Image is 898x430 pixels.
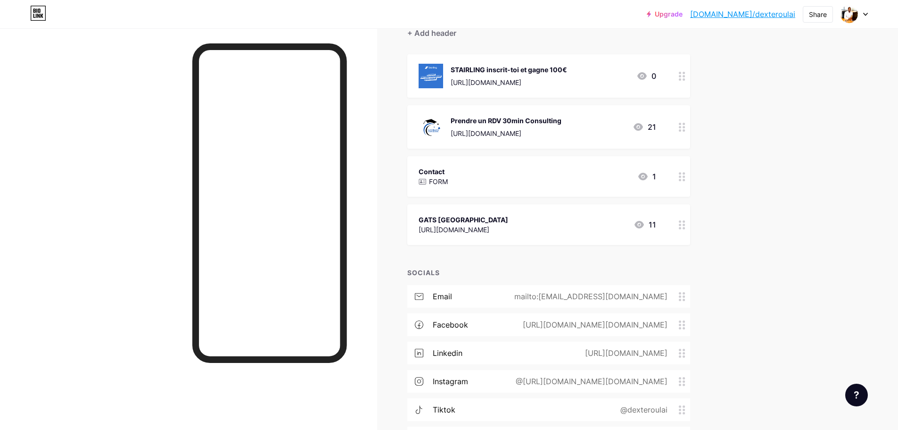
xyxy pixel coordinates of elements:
[419,225,508,235] div: [URL][DOMAIN_NAME]
[433,376,468,387] div: instagram
[570,347,679,359] div: [URL][DOMAIN_NAME]
[809,9,827,19] div: Share
[637,171,656,182] div: 1
[508,319,679,330] div: [URL][DOMAIN_NAME][DOMAIN_NAME]
[429,177,448,186] p: FORM
[605,404,679,415] div: @dexteroulai
[433,347,462,359] div: linkedin
[419,64,443,88] img: STAIRLING inscrit-toi et gagne 100€
[690,8,795,20] a: [DOMAIN_NAME]/dexteroulai
[451,77,567,87] div: [URL][DOMAIN_NAME]
[407,268,690,278] div: SOCIALS
[419,167,448,177] div: Contact
[634,219,656,230] div: 11
[451,116,561,126] div: Prendre un RDV 30min Consulting
[499,291,679,302] div: mailto:[EMAIL_ADDRESS][DOMAIN_NAME]
[419,115,443,139] img: Prendre un RDV 30min Consulting
[451,128,561,138] div: [URL][DOMAIN_NAME]
[419,215,508,225] div: GATS [GEOGRAPHIC_DATA]
[433,319,468,330] div: facebook
[840,5,858,23] img: dexteroulai
[647,10,683,18] a: Upgrade
[451,65,567,75] div: STAIRLING inscrit-toi et gagne 100€
[433,404,455,415] div: tiktok
[407,27,456,39] div: + Add header
[633,121,656,133] div: 21
[433,291,452,302] div: email
[636,70,656,82] div: 0
[501,376,679,387] div: @[URL][DOMAIN_NAME][DOMAIN_NAME]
